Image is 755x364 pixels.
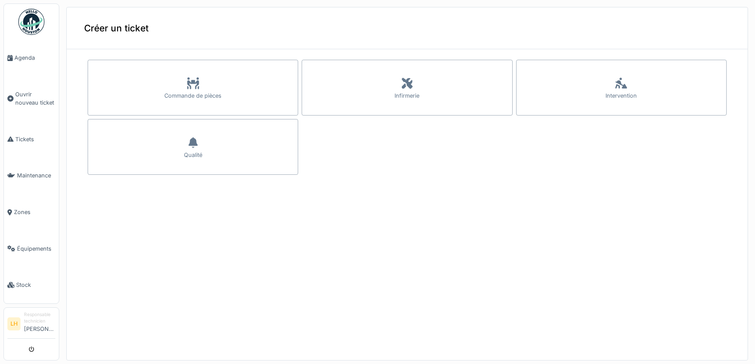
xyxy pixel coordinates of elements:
[4,121,59,158] a: Tickets
[4,194,59,231] a: Zones
[4,231,59,267] a: Équipements
[18,9,44,35] img: Badge_color-CXgf-gQk.svg
[164,92,221,100] div: Commande de pièces
[14,208,55,216] span: Zones
[395,92,419,100] div: Infirmerie
[7,317,20,330] li: LH
[4,157,59,194] a: Maintenance
[17,245,55,253] span: Équipements
[15,90,55,107] span: Ouvrir nouveau ticket
[16,281,55,289] span: Stock
[24,311,55,337] li: [PERSON_NAME]
[4,267,59,303] a: Stock
[184,151,202,159] div: Qualité
[605,92,637,100] div: Intervention
[17,171,55,180] span: Maintenance
[24,311,55,325] div: Responsable technicien
[14,54,55,62] span: Agenda
[4,40,59,76] a: Agenda
[7,311,55,339] a: LH Responsable technicien[PERSON_NAME]
[15,135,55,143] span: Tickets
[4,76,59,121] a: Ouvrir nouveau ticket
[67,7,748,49] div: Créer un ticket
